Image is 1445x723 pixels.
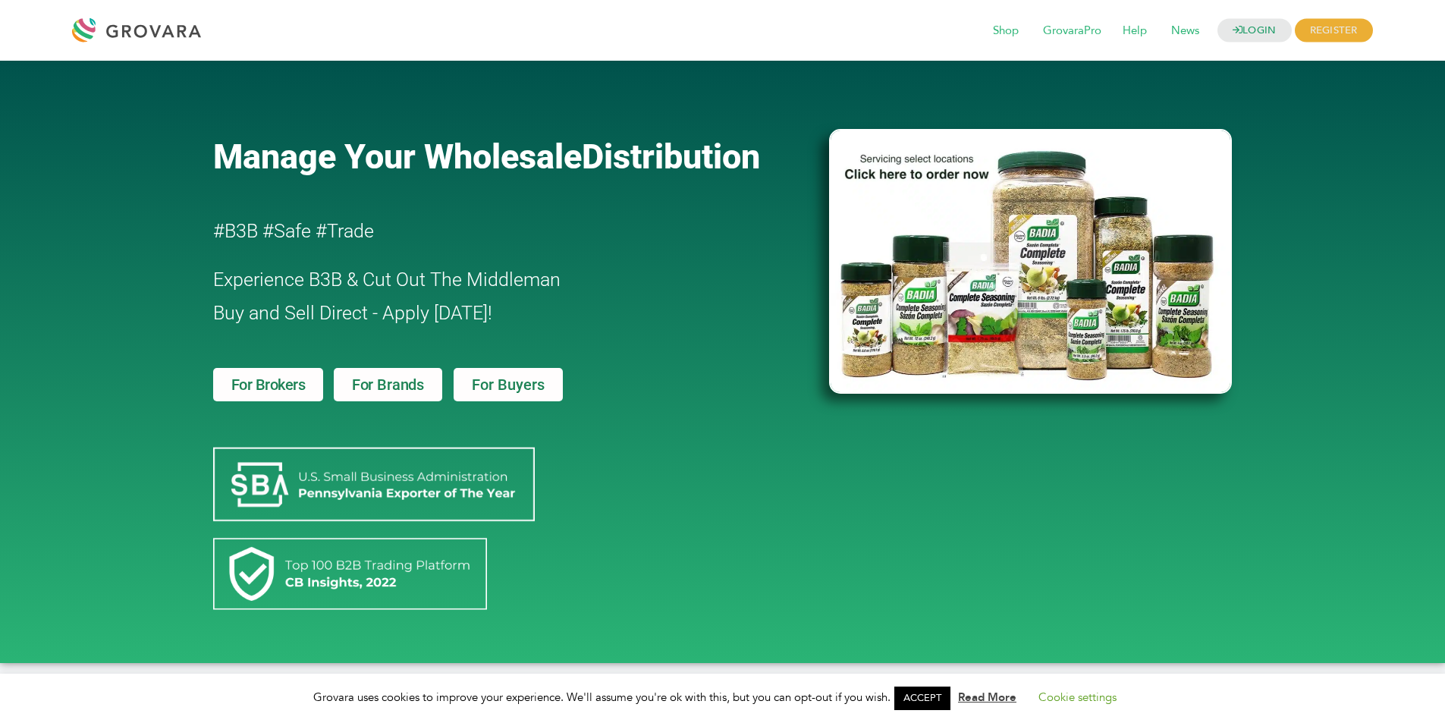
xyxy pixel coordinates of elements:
[213,269,561,291] span: Experience B3B & Cut Out The Middleman
[213,368,324,401] a: For Brokers
[1032,23,1112,39] a: GrovaraPro
[958,690,1016,705] a: Read More
[472,377,545,392] span: For Buyers
[982,17,1029,46] span: Shop
[231,377,306,392] span: For Brokers
[454,368,563,401] a: For Buyers
[982,23,1029,39] a: Shop
[1217,19,1292,42] a: LOGIN
[1032,17,1112,46] span: GrovaraPro
[213,215,743,248] h2: #B3B #Safe #Trade
[1112,23,1158,39] a: Help
[213,137,805,177] a: Manage Your WholesaleDistribution
[894,687,950,710] a: ACCEPT
[352,377,424,392] span: For Brands
[334,368,442,401] a: For Brands
[1161,17,1210,46] span: News
[1112,17,1158,46] span: Help
[582,137,760,177] span: Distribution
[1295,19,1373,42] span: REGISTER
[213,137,582,177] span: Manage Your Wholesale
[1038,690,1117,705] a: Cookie settings
[213,302,492,324] span: Buy and Sell Direct - Apply [DATE]!
[313,690,1132,705] span: Grovara uses cookies to improve your experience. We'll assume you're ok with this, but you can op...
[1161,23,1210,39] a: News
